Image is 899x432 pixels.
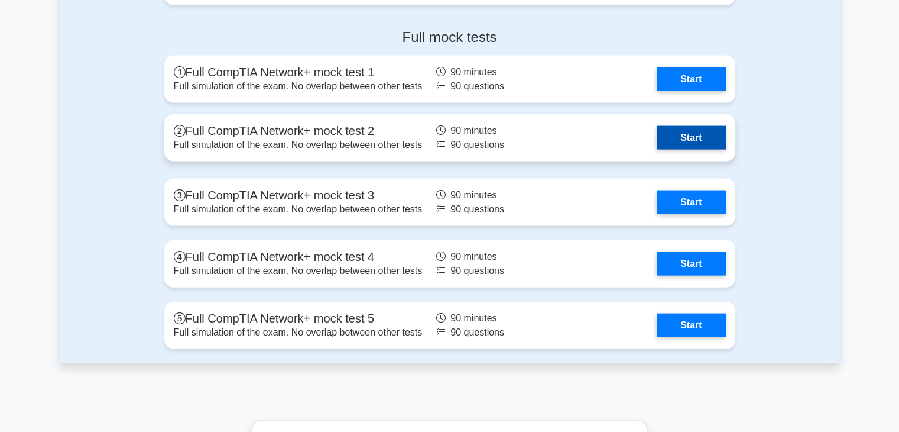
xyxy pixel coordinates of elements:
a: Start [657,126,725,150]
a: Start [657,252,725,276]
a: Start [657,314,725,337]
h4: Full mock tests [164,29,735,46]
a: Start [657,67,725,91]
a: Start [657,191,725,214]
